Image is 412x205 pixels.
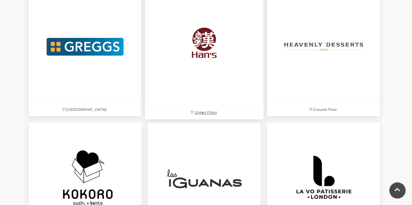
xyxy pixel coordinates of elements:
[145,106,263,119] p: Upper Floor
[267,103,380,116] p: Ground Floor
[29,103,141,116] p: [GEOGRAPHIC_DATA]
